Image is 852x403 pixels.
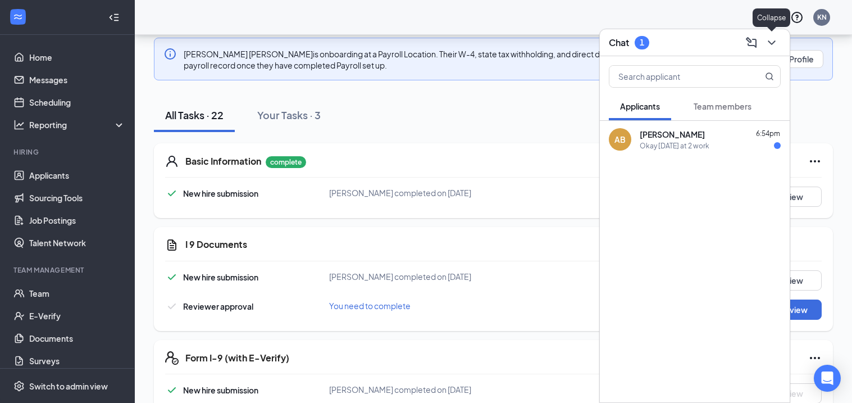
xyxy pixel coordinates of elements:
button: View [766,270,822,291]
input: Search applicant [609,66,742,87]
span: 6:54pm [756,129,780,138]
svg: Analysis [13,119,25,130]
svg: Settings [13,381,25,392]
button: View [766,187,822,207]
span: Reviewer approval [183,301,253,311]
svg: Checkmark [165,383,179,397]
a: E-Verify [29,305,125,327]
a: Messages [29,69,125,91]
svg: Info [163,47,177,61]
a: Talent Network [29,232,125,254]
span: New hire submission [183,385,258,395]
svg: Checkmark [165,270,179,284]
div: AB [614,134,626,145]
svg: Checkmark [165,187,179,200]
svg: QuestionInfo [790,11,804,24]
div: Hiring [13,147,123,157]
div: Collapse [753,8,790,27]
span: [PERSON_NAME] [PERSON_NAME] is onboarding at a Payroll Location. Their W-4, state tax withholding... [184,49,729,70]
svg: User [165,155,179,168]
a: Job Postings [29,209,125,232]
div: Switch to admin view [29,381,108,392]
div: 1 [640,38,644,47]
div: KN [817,12,827,22]
a: Surveys [29,350,125,372]
span: [PERSON_NAME] [640,129,705,140]
svg: CustomFormIcon [165,238,179,252]
svg: Ellipses [808,155,822,168]
button: Go to Profile [758,50,823,68]
span: Team members [694,101,751,111]
span: New hire submission [183,272,258,282]
div: Team Management [13,265,123,275]
svg: ComposeMessage [745,36,758,49]
a: Scheduling [29,91,125,114]
a: Home [29,46,125,69]
a: Documents [29,327,125,350]
svg: Checkmark [165,300,179,313]
span: Applicants [620,101,660,111]
span: You need to complete [329,301,411,311]
div: Okay [DATE] at 2 work [640,141,709,151]
svg: ChevronDown [765,36,778,49]
a: Sourcing Tools [29,187,125,209]
svg: FormI9EVerifyIcon [165,351,179,365]
span: [PERSON_NAME] completed on [DATE] [329,188,471,198]
span: [PERSON_NAME] completed on [DATE] [329,384,471,395]
button: ChevronDown [763,34,781,52]
button: Review [766,300,822,320]
a: Applicants [29,164,125,187]
h5: Basic Information [185,155,261,167]
div: Reporting [29,119,126,130]
span: New hire submission [183,188,258,198]
h5: Form I-9 (with E-Verify) [185,352,289,364]
svg: WorkstreamLogo [12,11,24,22]
p: complete [266,156,306,168]
h3: Chat [609,37,629,49]
div: Your Tasks · 3 [257,108,321,122]
div: All Tasks · 22 [165,108,224,122]
h5: I 9 Documents [185,238,247,251]
svg: Ellipses [808,351,822,365]
a: Team [29,282,125,305]
div: Open Intercom Messenger [814,365,841,392]
button: ComposeMessage [742,34,760,52]
svg: Collapse [108,12,120,23]
svg: MagnifyingGlass [765,72,774,81]
span: [PERSON_NAME] completed on [DATE] [329,271,471,282]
